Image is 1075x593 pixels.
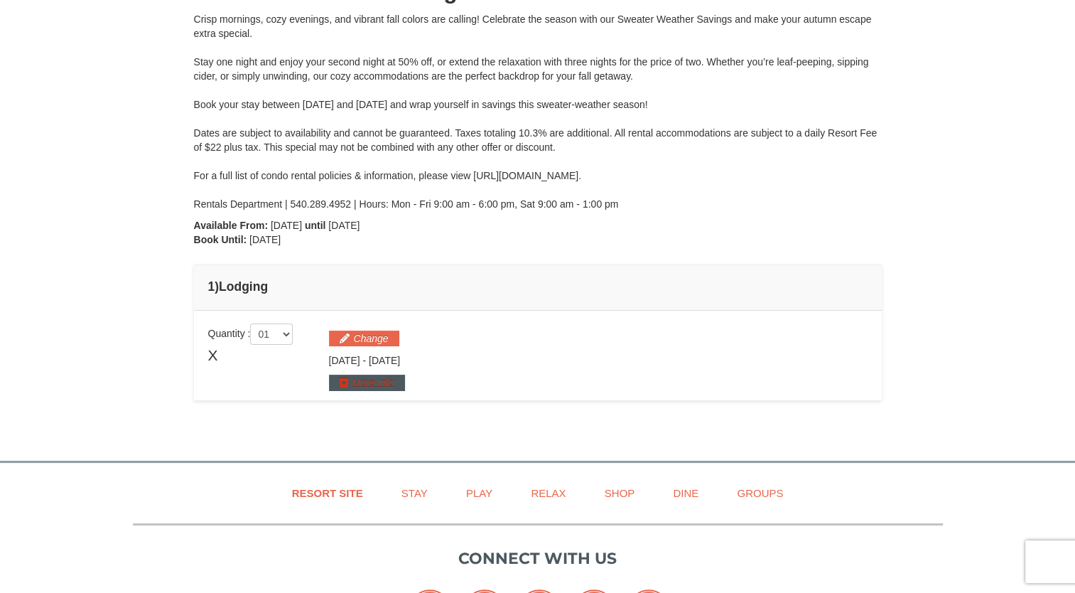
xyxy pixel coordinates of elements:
[362,355,366,366] span: -
[329,375,405,390] button: More Info
[305,220,326,231] strong: until
[329,355,360,366] span: [DATE]
[208,345,218,366] span: X
[208,328,293,339] span: Quantity :
[271,220,302,231] span: [DATE]
[194,234,247,245] strong: Book Until:
[369,355,400,366] span: [DATE]
[513,477,583,509] a: Relax
[328,220,360,231] span: [DATE]
[194,220,269,231] strong: Available From:
[655,477,716,509] a: Dine
[384,477,445,509] a: Stay
[133,547,943,570] p: Connect with us
[194,12,882,211] div: Crisp mornings, cozy evenings, and vibrant fall colors are calling! Celebrate the season with our...
[249,234,281,245] span: [DATE]
[329,331,399,346] button: Change
[719,477,801,509] a: Groups
[274,477,381,509] a: Resort Site
[208,279,868,294] h4: 1 Lodging
[587,477,653,509] a: Shop
[448,477,510,509] a: Play
[215,279,219,294] span: )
